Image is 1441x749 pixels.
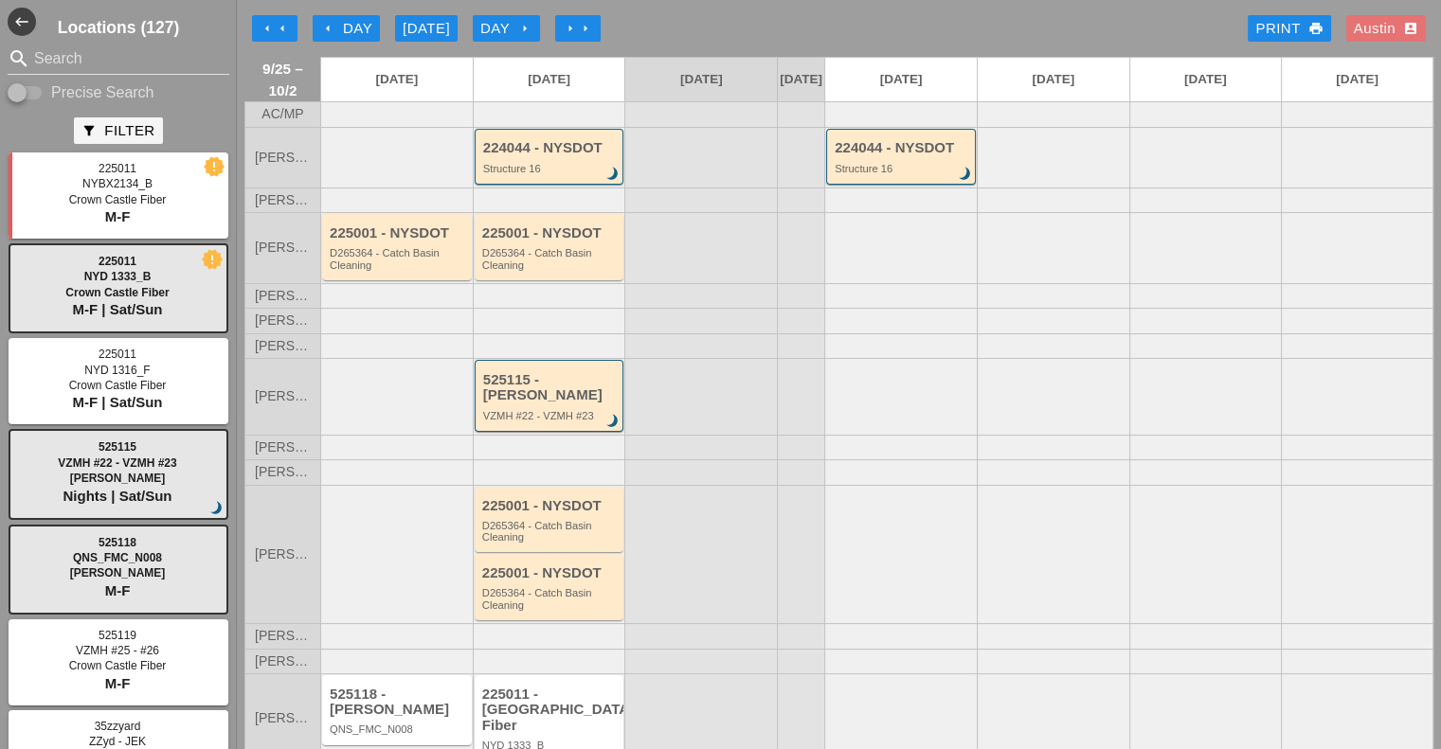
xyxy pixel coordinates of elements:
[403,18,450,40] div: [DATE]
[81,123,97,138] i: filter_alt
[955,164,976,185] i: brightness_3
[81,120,154,142] div: Filter
[63,488,171,504] span: Nights | Sat/Sun
[255,241,311,255] span: [PERSON_NAME]
[69,379,167,392] span: Crown Castle Fiber
[255,440,311,455] span: [PERSON_NAME]
[255,465,311,479] span: [PERSON_NAME]
[207,498,227,519] i: brightness_3
[76,644,159,657] span: VZMH #25 - #26
[255,547,311,562] span: [PERSON_NAME]
[555,15,601,42] button: Move Ahead 1 Week
[72,301,162,317] span: M-F | Sat/Sun
[482,498,620,514] div: 225001 - NYSDOT
[105,582,131,598] span: M-F
[255,193,311,207] span: [PERSON_NAME]
[255,654,311,669] span: [PERSON_NAME]
[778,58,824,101] a: [DATE]
[1282,58,1432,101] a: [DATE]
[204,251,221,268] i: new_releases
[978,58,1129,101] a: [DATE]
[517,21,532,36] i: arrow_right
[70,566,166,580] span: [PERSON_NAME]
[625,58,777,101] a: [DATE]
[482,225,620,241] div: 225001 - NYSDOT
[313,15,380,42] button: Day
[51,83,154,102] label: Precise Search
[95,720,141,733] span: 35zzyard
[8,81,229,104] div: Enable Precise search to match search terms exactly.
[395,15,458,42] button: [DATE]
[578,21,593,36] i: arrow_right
[69,193,167,206] span: Crown Castle Fiber
[835,140,970,156] div: 224044 - NYSDOT
[69,659,167,672] span: Crown Castle Fiber
[99,348,136,361] span: 225011
[99,440,136,454] span: 525115
[260,21,275,36] i: arrow_left
[320,21,335,36] i: arrow_left
[105,675,131,691] span: M-F
[206,158,223,175] i: new_releases
[1255,18,1323,40] div: Print
[330,723,467,735] div: QNS_FMC_N008
[1130,58,1282,101] a: [DATE]
[70,472,166,485] span: [PERSON_NAME]
[255,313,311,328] span: [PERSON_NAME]
[474,58,625,101] a: [DATE]
[255,289,311,303] span: [PERSON_NAME]
[483,163,619,174] div: Structure 16
[1354,18,1418,40] div: Austin
[8,8,36,36] i: west
[275,21,290,36] i: arrow_left
[84,270,152,283] span: NYD 1333_B
[34,44,203,74] input: Search
[1308,21,1324,36] i: print
[480,18,532,40] div: Day
[84,364,150,377] span: NYD 1316_F
[73,551,162,564] span: QNS_FMC_N008
[82,177,153,190] span: NYBX2134_B
[482,565,620,581] div: 225001 - NYSDOT
[603,411,624,432] i: brightness_3
[74,117,162,144] button: Filter
[8,8,36,36] button: Shrink Sidebar
[255,58,311,101] span: 9/25 – 10/2
[255,629,311,643] span: [PERSON_NAME]
[255,151,311,165] span: [PERSON_NAME]
[482,520,620,544] div: D265364 - Catch Basin Cleaning
[330,687,467,718] div: 525118 - [PERSON_NAME]
[255,711,311,725] span: [PERSON_NAME]
[473,15,540,42] button: Day
[255,389,311,403] span: [PERSON_NAME]
[321,58,473,101] a: [DATE]
[482,247,620,271] div: D265364 - Catch Basin Cleaning
[835,163,970,174] div: Structure 16
[330,225,467,241] div: 225001 - NYSDOT
[1403,21,1418,36] i: account_box
[99,255,136,268] span: 225011
[825,58,977,101] a: [DATE]
[483,410,619,421] div: VZMH #22 - VZMH #23
[482,587,620,611] div: D265364 - Catch Basin Cleaning
[65,286,169,299] span: Crown Castle Fiber
[99,629,136,642] span: 525119
[99,536,136,549] span: 525118
[483,140,619,156] div: 224044 - NYSDOT
[603,164,624,185] i: brightness_3
[482,687,620,734] div: 225011 - [GEOGRAPHIC_DATA] Fiber
[89,735,146,748] span: ZZyd - JEK
[99,162,136,175] span: 225011
[255,339,311,353] span: [PERSON_NAME]
[261,107,303,121] span: AC/MP
[105,208,131,224] span: M-F
[8,47,30,70] i: search
[1346,15,1426,42] button: Austin
[563,21,578,36] i: arrow_right
[483,372,619,403] div: 525115 - [PERSON_NAME]
[252,15,297,42] button: Move Back 1 Week
[1248,15,1330,42] a: Print
[58,456,176,470] span: VZMH #22 - VZMH #23
[72,394,162,410] span: M-F | Sat/Sun
[330,247,467,271] div: D265364 - Catch Basin Cleaning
